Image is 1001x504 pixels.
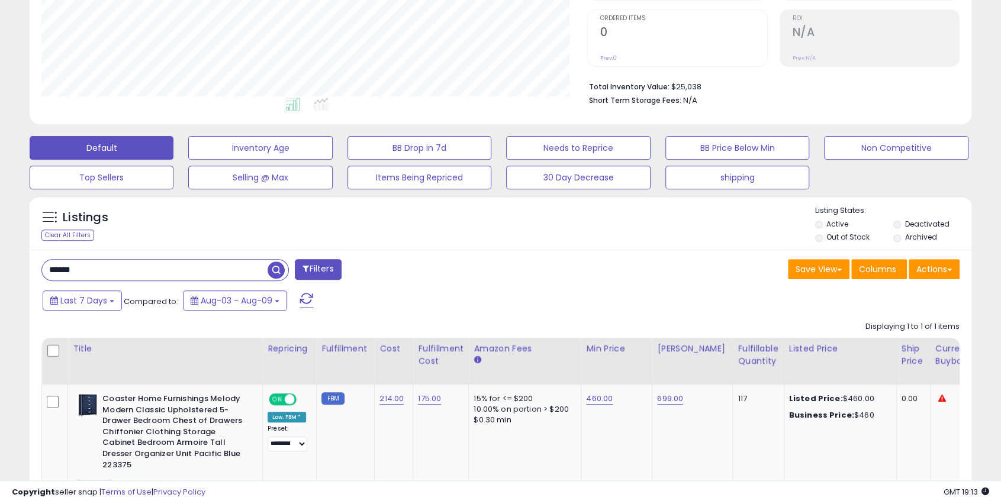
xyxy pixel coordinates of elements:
[506,136,650,160] button: Needs to Reprice
[600,25,767,41] h2: 0
[665,136,809,160] button: BB Price Below Min
[268,412,306,422] div: Low. FBM *
[183,290,287,311] button: Aug-03 - Aug-09
[188,136,332,160] button: Inventory Age
[905,232,937,242] label: Archived
[657,343,728,355] div: [PERSON_NAME]
[73,343,258,355] div: Title
[418,343,464,367] div: Fulfillment Cost
[474,393,572,404] div: 15% for <= $200
[600,15,767,22] span: Ordered Items
[201,295,272,306] span: Aug-03 - Aug-09
[589,82,670,92] b: Total Inventory Value:
[793,15,959,22] span: ROI
[865,321,960,332] div: Displaying 1 to 1 of 1 items
[474,355,481,366] small: Amazon Fees.
[379,393,404,405] a: 214.00
[589,79,951,93] li: $25,038
[12,487,205,498] div: seller snap | |
[789,410,887,421] div: $460
[683,95,697,106] span: N/A
[63,209,108,226] h5: Listings
[859,263,896,275] span: Columns
[474,404,572,415] div: 10.00% on portion > $200
[657,393,683,405] a: 699.00
[789,393,843,404] b: Listed Price:
[935,343,996,367] div: Current Buybox Price
[347,136,491,160] button: BB Drop in 7d
[902,393,921,404] div: 0.00
[905,219,949,229] label: Deactivated
[30,136,173,160] button: Default
[586,393,613,405] a: 460.00
[788,259,849,279] button: Save View
[76,393,99,417] img: 41rmh0xTrCL._SL40_.jpg
[268,343,311,355] div: Repricing
[188,166,332,189] button: Selling @ Max
[826,219,848,229] label: Active
[321,392,345,405] small: FBM
[153,486,205,497] a: Privacy Policy
[474,415,572,425] div: $0.30 min
[43,290,122,311] button: Last 7 Days
[793,25,959,41] h2: N/A
[824,136,968,160] button: Non Competitive
[270,395,285,405] span: ON
[815,205,971,217] p: Listing States:
[851,259,907,279] button: Columns
[12,486,55,497] strong: Copyright
[60,295,107,306] span: Last 7 Days
[738,343,778,367] div: Fulfillable Quantity
[268,425,307,451] div: Preset:
[789,393,887,404] div: $460.00
[41,230,94,241] div: Clear All Filters
[124,296,178,307] span: Compared to:
[347,166,491,189] button: Items Being Repriced
[30,166,173,189] button: Top Sellers
[826,232,870,242] label: Out of Stock
[506,166,650,189] button: 30 Day Decrease
[789,343,891,355] div: Listed Price
[102,393,246,473] b: Coaster Home Furnishings Melody Modern Classic Upholstered 5-Drawer Bedroom Chest of Drawers Chif...
[101,486,152,497] a: Terms of Use
[738,393,774,404] div: 117
[379,343,408,355] div: Cost
[589,95,681,105] b: Short Term Storage Fees:
[474,343,576,355] div: Amazon Fees
[418,393,441,405] a: 175.00
[909,259,960,279] button: Actions
[902,343,925,367] div: Ship Price
[793,54,816,62] small: Prev: N/A
[600,54,617,62] small: Prev: 0
[665,166,809,189] button: shipping
[295,395,314,405] span: OFF
[789,409,854,421] b: Business Price:
[586,343,647,355] div: Min Price
[944,486,989,497] span: 2025-08-17 19:13 GMT
[295,259,341,280] button: Filters
[321,343,369,355] div: Fulfillment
